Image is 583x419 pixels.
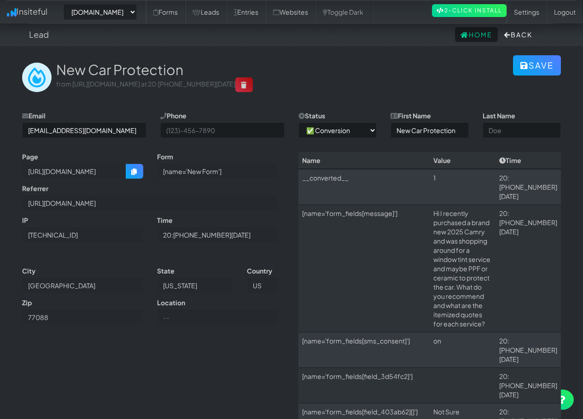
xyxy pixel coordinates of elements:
[22,63,52,92] img: insiteful-lead.png
[432,4,507,17] a: 2-Click Install
[7,8,17,17] img: icon.png
[298,205,430,332] td: [name='form_fields[message]']
[391,122,469,138] input: John
[157,298,185,307] label: Location
[496,332,561,368] td: 20:[PHONE_NUMBER][DATE]
[157,227,278,243] input: --
[22,122,146,138] input: j@doe.com
[298,368,430,403] td: [name='form_fields[field_3d54fc2]']
[496,205,561,332] td: 20:[PHONE_NUMBER][DATE]
[266,0,315,23] a: Websites
[483,111,515,120] label: Last Name
[56,62,513,77] h2: New Car Protection
[496,152,561,169] th: Time
[56,80,253,88] span: from [URL][DOMAIN_NAME] at 20:[PHONE_NUMBER][DATE]
[22,184,48,193] label: Referrer
[496,169,561,205] td: 20:[PHONE_NUMBER][DATE]
[547,0,583,23] a: Logout
[22,278,143,293] input: --
[160,111,187,120] label: Phone
[483,122,561,138] input: Doe
[185,0,227,23] a: Leads
[22,227,143,243] input: --
[157,278,233,293] input: --
[157,163,278,179] input: --
[298,169,430,205] td: __converted__
[499,27,538,42] button: Back
[513,55,561,76] button: Save
[227,0,266,23] a: Entries
[22,266,35,275] label: City
[22,195,278,211] input: --
[22,309,143,325] input: --
[22,163,126,179] input: --
[22,298,32,307] label: Zip
[496,368,561,403] td: 20:[PHONE_NUMBER][DATE]
[315,0,371,23] a: Toggle Dark
[157,215,173,225] label: Time
[157,266,175,275] label: State
[22,111,46,120] label: Email
[507,0,547,23] a: Settings
[22,152,38,161] label: Page
[157,309,278,325] input: --
[298,111,325,120] label: Status
[22,215,28,225] label: IP
[146,0,185,23] a: Forms
[298,332,430,368] td: [name='form_fields[sms_consent]']
[247,278,278,293] input: --
[430,169,496,205] td: 1
[391,111,431,120] label: First Name
[430,152,496,169] th: Value
[298,152,430,169] th: Name
[455,27,498,42] a: Home
[430,332,496,368] td: on
[160,122,285,138] input: (123)-456-7890
[247,266,272,275] label: Country
[430,205,496,332] td: Hi I recently purchased a brand new 2025 Camry and was shopping around for a window tint service ...
[157,152,173,161] label: Form
[29,30,49,39] h4: Lead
